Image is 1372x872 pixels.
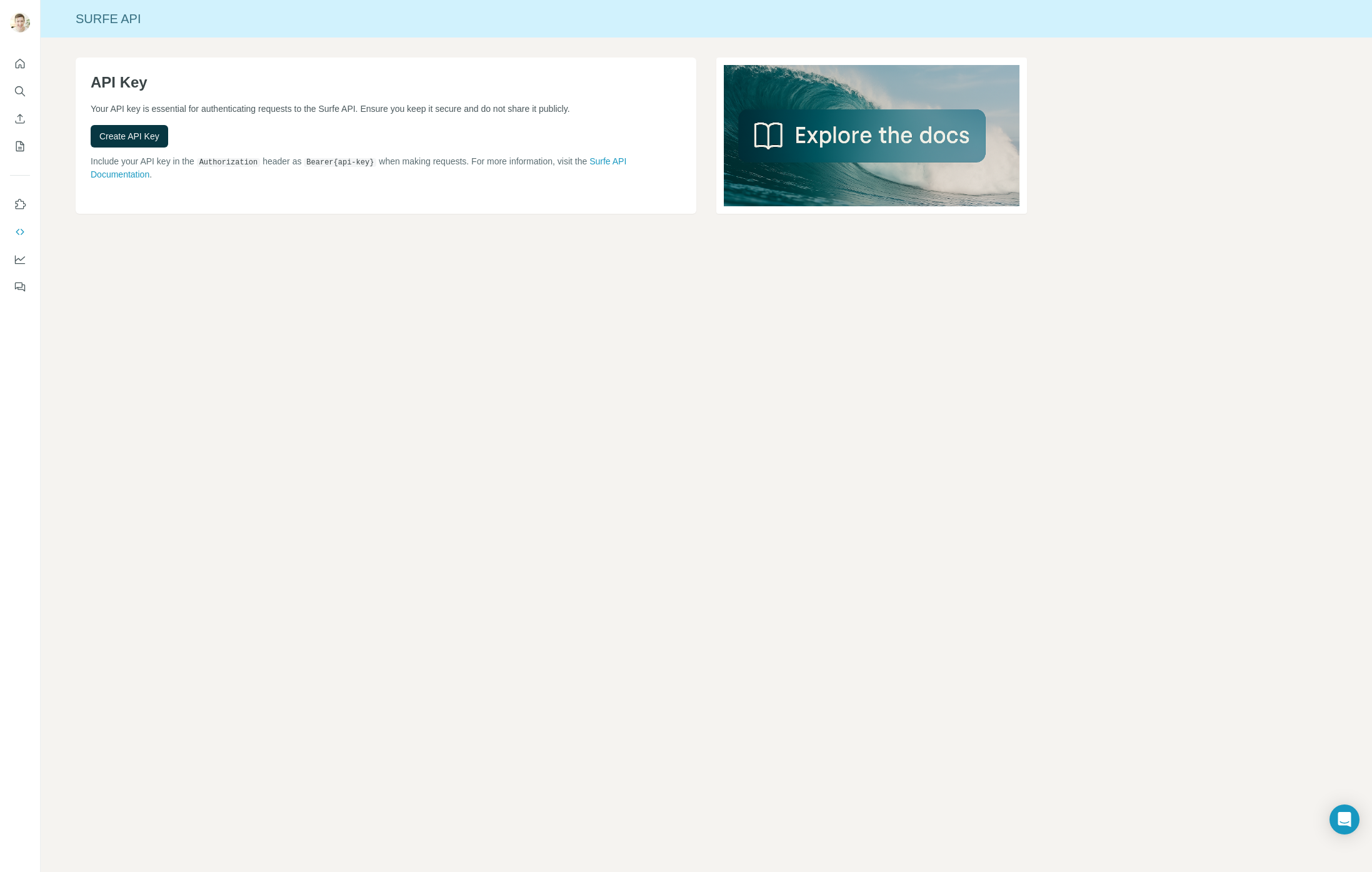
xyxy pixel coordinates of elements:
div: Surfe API [41,10,1372,28]
code: Authorization [197,158,261,167]
p: Include your API key in the header as when making requests. For more information, visit the . [91,155,681,181]
button: Dashboard [10,248,30,271]
button: Use Surfe API [10,221,30,243]
button: Use Surfe on LinkedIn [10,193,30,216]
button: Search [10,80,30,103]
button: Quick start [10,53,30,75]
button: Create API Key [91,125,168,148]
img: Avatar [10,13,30,33]
button: Enrich CSV [10,108,30,130]
h1: API Key [91,73,681,93]
div: Open Intercom Messenger [1329,804,1359,834]
p: Your API key is essential for authenticating requests to the Surfe API. Ensure you keep it secure... [91,103,681,115]
button: Feedback [10,276,30,298]
code: Bearer {api-key} [304,158,376,167]
button: My lists [10,135,30,158]
span: Create API Key [99,130,159,143]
